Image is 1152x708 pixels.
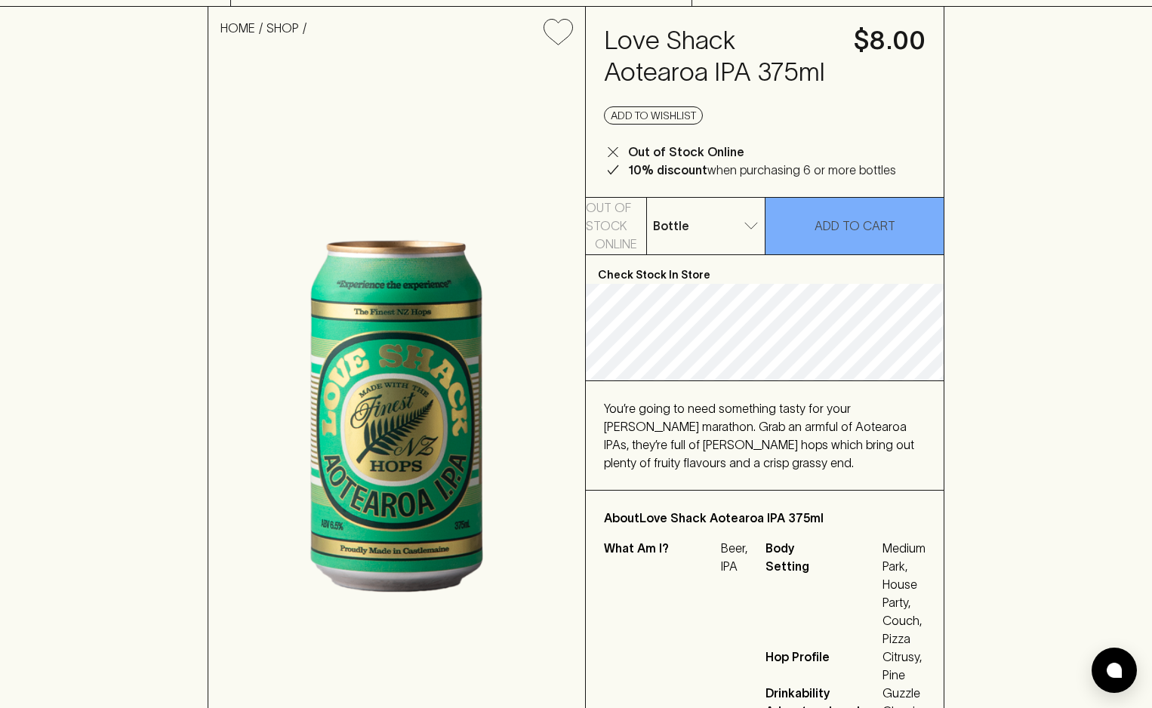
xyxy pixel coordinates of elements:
[1107,663,1122,678] img: bubble-icon
[266,21,299,35] a: SHOP
[604,25,836,88] h4: Love Shack Aotearoa IPA 375ml
[628,161,896,179] p: when purchasing 6 or more bottles
[854,25,926,57] h4: $8.00
[604,402,914,469] span: You’re going to need something tasty for your [PERSON_NAME] marathon. Grab an armful of Aotearoa ...
[628,143,744,161] p: Out of Stock Online
[595,235,637,253] p: Online
[604,539,717,575] p: What Am I?
[604,509,926,527] p: About Love Shack Aotearoa IPA 375ml
[586,255,944,284] p: Check Stock In Store
[765,684,879,702] span: Drinkability
[653,217,689,235] p: Bottle
[765,648,879,684] span: Hop Profile
[765,539,879,557] span: Body
[604,106,703,125] button: Add to wishlist
[765,557,879,648] span: Setting
[882,648,926,684] span: Citrusy, Pine
[586,199,646,235] p: Out of Stock
[647,211,765,241] div: Bottle
[721,539,747,575] p: Beer, IPA
[882,539,926,557] span: Medium
[882,557,926,648] span: Park, House Party, Couch, Pizza
[628,163,707,177] b: 10% discount
[220,21,255,35] a: HOME
[537,13,579,51] button: Add to wishlist
[882,684,926,702] span: Guzzle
